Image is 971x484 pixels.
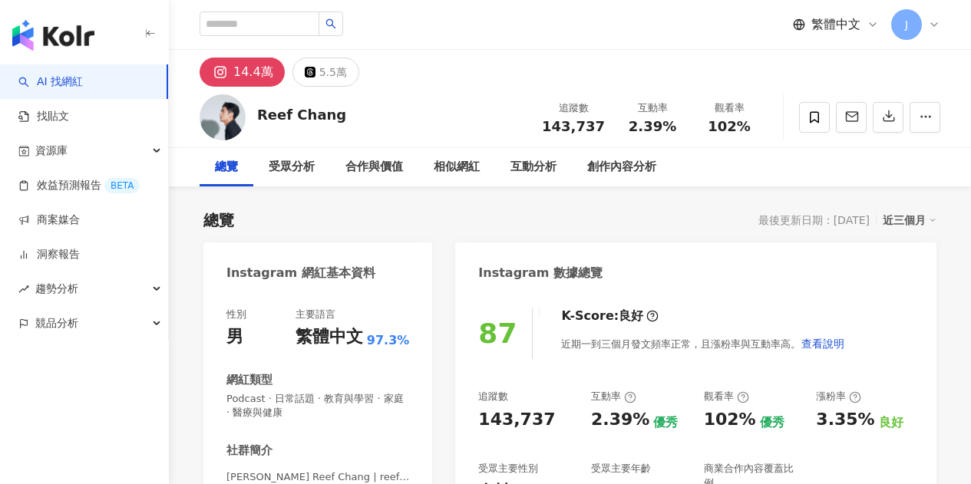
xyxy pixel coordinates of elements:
div: 優秀 [760,414,784,431]
div: Reef Chang [257,105,346,124]
div: 優秀 [653,414,678,431]
button: 14.4萬 [200,58,285,87]
span: Podcast · 日常話題 · 教育與學習 · 家庭 · 醫療與健康 [226,392,409,420]
div: 102% [704,408,756,432]
button: 查看說明 [801,328,845,359]
div: 近三個月 [883,210,936,230]
div: 網紅類型 [226,372,272,388]
div: 近期一到三個月發文頻率正常，且漲粉率與互動率高。 [561,328,845,359]
div: 14.4萬 [233,61,273,83]
span: 2.39% [629,119,676,134]
span: 競品分析 [35,306,78,341]
span: 資源庫 [35,133,68,168]
div: 總覽 [203,209,234,231]
div: 主要語言 [296,308,335,321]
div: K-Score : [561,308,659,324]
span: 趨勢分析 [35,272,78,306]
div: 追蹤數 [542,100,605,116]
div: 3.35% [816,408,874,432]
div: 男 [226,325,243,349]
div: 87 [478,318,517,349]
div: 5.5萬 [319,61,347,83]
div: 互動分析 [510,158,557,176]
div: 良好 [879,414,903,431]
span: 102% [708,119,751,134]
div: 受眾主要性別 [478,462,538,476]
div: 最後更新日期：[DATE] [758,214,870,226]
div: 合作與價值 [345,158,403,176]
div: 2.39% [591,408,649,432]
span: search [325,18,336,29]
span: 97.3% [367,332,410,349]
div: 互動率 [623,100,682,116]
a: 效益預測報告BETA [18,178,140,193]
span: [PERSON_NAME] Reef Chang | reefchang [226,470,409,484]
span: J [905,16,908,33]
span: 繁體中文 [811,16,860,33]
span: 143,737 [542,118,605,134]
div: 受眾主要年齡 [591,462,651,476]
a: 商案媒合 [18,212,80,228]
div: 總覽 [215,158,238,176]
div: 追蹤數 [478,390,508,403]
div: 受眾分析 [269,158,315,176]
div: 觀看率 [704,390,749,403]
div: 漲粉率 [816,390,861,403]
div: Instagram 數據總覽 [478,265,603,282]
span: 查看說明 [801,337,844,350]
div: 繁體中文 [296,325,363,349]
button: 5.5萬 [292,58,359,87]
div: 互動率 [591,390,636,403]
img: KOL Avatar [200,94,246,140]
a: searchAI 找網紅 [18,74,83,90]
a: 洞察報告 [18,247,80,262]
div: 相似網紅 [434,158,480,176]
div: 性別 [226,308,246,321]
img: logo [12,20,94,51]
div: 觀看率 [700,100,758,116]
span: rise [18,284,29,295]
div: 社群簡介 [226,443,272,459]
div: 143,737 [478,408,555,432]
a: 找貼文 [18,109,69,124]
div: Instagram 網紅基本資料 [226,265,375,282]
div: 良好 [619,308,643,324]
div: 創作內容分析 [587,158,656,176]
